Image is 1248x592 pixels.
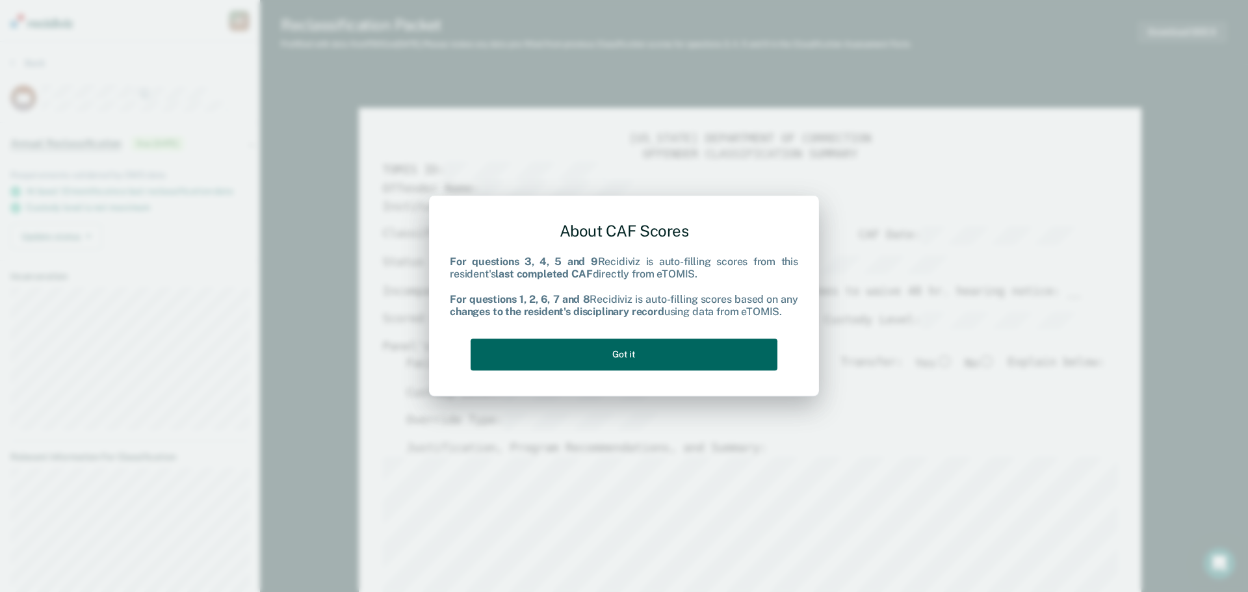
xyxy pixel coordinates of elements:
[450,293,590,305] b: For questions 1, 2, 6, 7 and 8
[495,268,592,281] b: last completed CAF
[471,339,777,370] button: Got it
[450,305,664,318] b: changes to the resident's disciplinary record
[450,256,798,318] div: Recidiviz is auto-filling scores from this resident's directly from eTOMIS. Recidiviz is auto-fil...
[450,211,798,251] div: About CAF Scores
[450,256,598,268] b: For questions 3, 4, 5 and 9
